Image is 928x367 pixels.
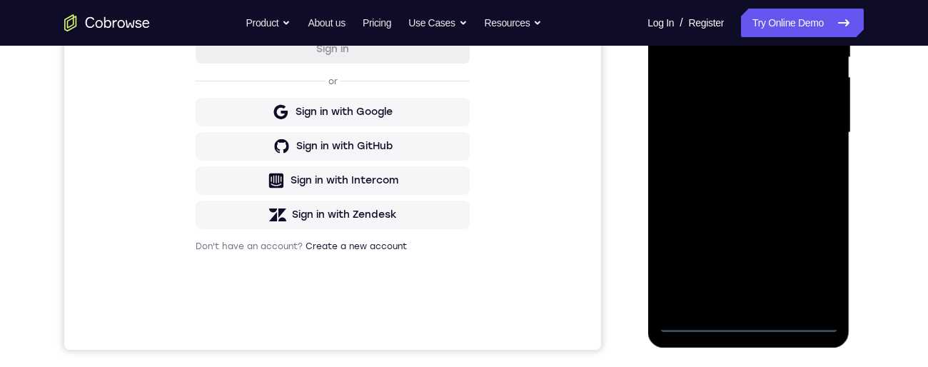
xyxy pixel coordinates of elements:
[680,14,682,31] span: /
[131,295,405,323] button: Sign in with Intercom
[232,268,328,282] div: Sign in with GitHub
[226,302,334,316] div: Sign in with Intercom
[261,204,276,216] p: or
[308,9,345,37] a: About us
[231,233,328,248] div: Sign in with Google
[741,9,864,37] a: Try Online Demo
[408,9,467,37] button: Use Cases
[131,164,405,192] button: Sign in
[363,9,391,37] a: Pricing
[64,14,150,31] a: Go to the home page
[131,98,405,118] h1: Sign in to your account
[647,9,674,37] a: Log In
[140,136,397,151] input: Enter your email
[228,336,333,351] div: Sign in with Zendesk
[131,329,405,358] button: Sign in with Zendesk
[246,9,291,37] button: Product
[485,9,543,37] button: Resources
[131,261,405,289] button: Sign in with GitHub
[689,9,724,37] a: Register
[131,226,405,255] button: Sign in with Google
